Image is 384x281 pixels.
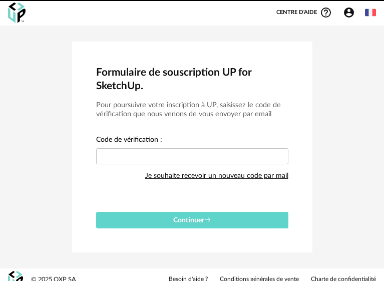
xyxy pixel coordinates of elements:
[96,66,288,93] h2: Formulaire de souscription UP for SketchUp.
[320,7,332,19] span: Help Circle Outline icon
[96,136,162,145] label: Code de vérification :
[145,166,288,186] div: Je souhaite recevoir un nouveau code par mail
[276,7,332,19] span: Centre d'aideHelp Circle Outline icon
[343,7,359,19] span: Account Circle icon
[96,101,288,119] h3: Pour poursuivre votre inscription à UP, saisissez le code de vérification que nous venons de vous...
[365,7,376,18] img: fr
[173,217,211,224] span: Continuer
[343,7,355,19] span: Account Circle icon
[96,212,288,228] button: Continuer
[8,3,26,23] img: OXP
